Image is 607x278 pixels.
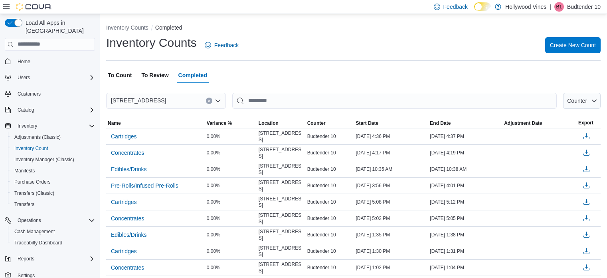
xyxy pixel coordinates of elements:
[18,107,34,113] span: Catalog
[111,132,137,140] span: Cartridges
[14,156,74,163] span: Inventory Manager (Classic)
[14,201,34,208] span: Transfers
[8,188,98,199] button: Transfers (Classic)
[11,132,95,142] span: Adjustments (Classic)
[14,134,61,140] span: Adjustments (Classic)
[11,155,77,164] a: Inventory Manager (Classic)
[14,105,37,115] button: Catalog
[307,133,336,140] span: Budtender 10
[14,145,48,152] span: Inventory Count
[563,93,601,109] button: Counter
[11,238,65,248] a: Traceabilty Dashboard
[215,98,221,104] button: Open list of options
[111,214,144,222] span: Concentrates
[11,155,95,164] span: Inventory Manager (Classic)
[8,199,98,210] button: Transfers
[428,197,502,207] div: [DATE] 5:12 PM
[11,227,58,236] a: Cash Management
[108,130,140,142] button: Cartridges
[545,37,601,53] button: Create New Count
[354,148,428,158] div: [DATE] 4:17 PM
[306,118,354,128] button: Counter
[14,73,33,82] button: Users
[307,150,336,156] span: Budtender 10
[2,104,98,116] button: Catalog
[14,57,34,66] a: Home
[205,246,257,256] div: 0.00%
[11,177,95,187] span: Purchase Orders
[18,217,41,224] span: Operations
[504,120,542,126] span: Adjustment Date
[232,93,557,109] input: This is a search bar. After typing your query, hit enter to filter the results lower in the page.
[8,176,98,188] button: Purchase Orders
[14,179,51,185] span: Purchase Orders
[207,120,232,126] span: Variance %
[307,166,336,172] span: Budtender 10
[257,161,306,177] div: [STREET_ADDRESS]
[257,145,306,161] div: [STREET_ADDRESS]
[205,214,257,223] div: 0.00%
[354,118,428,128] button: Start Date
[307,264,336,271] span: Budtender 10
[18,74,30,81] span: Users
[214,41,239,49] span: Feedback
[2,56,98,67] button: Home
[307,199,336,205] span: Budtender 10
[106,35,197,51] h1: Inventory Counts
[14,190,54,196] span: Transfers (Classic)
[14,121,40,131] button: Inventory
[554,2,564,12] div: Budtender 10
[18,256,34,262] span: Reports
[111,231,146,239] span: Edibles/Drinks
[14,254,38,264] button: Reports
[257,227,306,243] div: [STREET_ADDRESS]
[14,228,55,235] span: Cash Management
[205,197,257,207] div: 0.00%
[205,118,257,128] button: Variance %
[16,3,52,11] img: Cova
[14,89,95,99] span: Customers
[106,118,205,128] button: Name
[2,253,98,264] button: Reports
[428,148,502,158] div: [DATE] 4:19 PM
[354,246,428,256] div: [DATE] 1:30 PM
[205,132,257,141] div: 0.00%
[259,120,279,126] span: Location
[8,154,98,165] button: Inventory Manager (Classic)
[11,238,95,248] span: Traceabilty Dashboard
[11,227,95,236] span: Cash Management
[8,143,98,154] button: Inventory Count
[18,58,30,65] span: Home
[443,3,468,11] span: Feedback
[354,197,428,207] div: [DATE] 5:08 PM
[108,212,147,224] button: Concentrates
[11,132,64,142] a: Adjustments (Classic)
[106,24,148,31] button: Inventory Counts
[205,230,257,240] div: 0.00%
[356,120,378,126] span: Start Date
[11,177,54,187] a: Purchase Orders
[428,246,502,256] div: [DATE] 1:31 PM
[430,120,451,126] span: End Date
[108,229,150,241] button: Edibles/Drinks
[257,194,306,210] div: [STREET_ADDRESS]
[505,2,546,12] p: Hollywood Vines
[567,2,601,12] p: Budtender 10
[14,56,95,66] span: Home
[307,232,336,238] span: Budtender 10
[178,67,207,83] span: Completed
[567,98,587,104] span: Counter
[14,216,95,225] span: Operations
[108,196,140,208] button: Cartridges
[22,19,95,35] span: Load All Apps in [GEOGRAPHIC_DATA]
[11,144,95,153] span: Inventory Count
[2,72,98,83] button: Users
[111,264,144,272] span: Concentrates
[11,200,38,209] a: Transfers
[14,121,95,131] span: Inventory
[111,96,166,105] span: [STREET_ADDRESS]
[205,263,257,272] div: 0.00%
[354,164,428,174] div: [DATE] 10:35 AM
[257,128,306,144] div: [STREET_ADDRESS]
[354,230,428,240] div: [DATE] 1:35 PM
